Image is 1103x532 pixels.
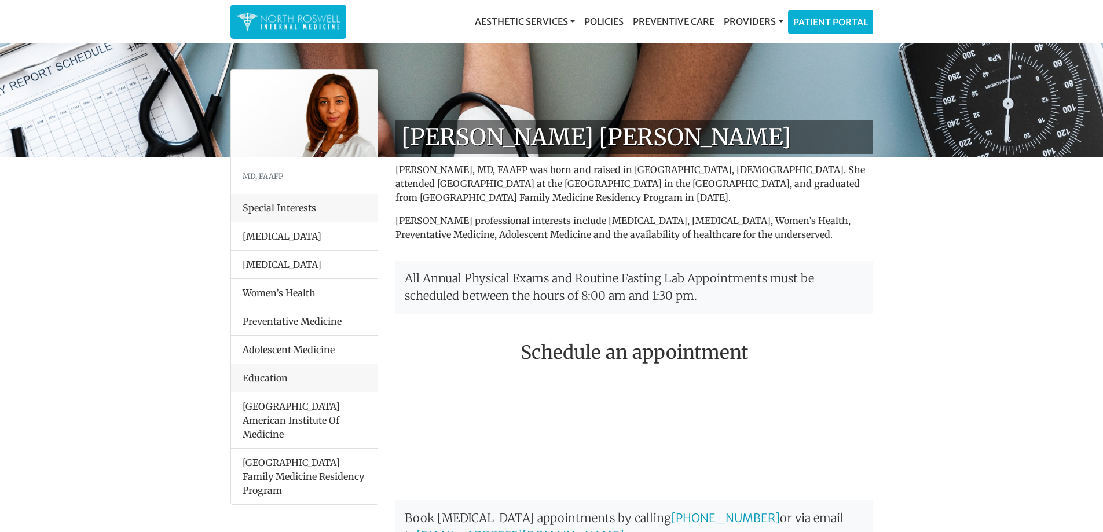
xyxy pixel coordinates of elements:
[789,10,873,34] a: Patient Portal
[395,261,873,314] p: All Annual Physical Exams and Routine Fasting Lab Appointments must be scheduled between the hour...
[231,448,378,504] li: [GEOGRAPHIC_DATA] Family Medicine Residency Program
[231,222,378,251] li: [MEDICAL_DATA]
[231,307,378,336] li: Preventative Medicine
[231,250,378,279] li: [MEDICAL_DATA]
[395,120,873,154] h1: [PERSON_NAME] [PERSON_NAME]
[236,10,340,33] img: North Roswell Internal Medicine
[231,364,378,392] div: Education
[231,335,378,364] li: Adolescent Medicine
[628,10,719,33] a: Preventive Care
[719,10,787,33] a: Providers
[231,194,378,222] div: Special Interests
[580,10,628,33] a: Policies
[231,278,378,307] li: Women’s Health
[671,511,780,525] a: [PHONE_NUMBER]
[231,70,378,157] img: Dr. Farah Mubarak Ali MD, FAAFP
[231,392,378,449] li: [GEOGRAPHIC_DATA] American Institute Of Medicine
[395,214,873,241] p: [PERSON_NAME] professional interests include [MEDICAL_DATA], [MEDICAL_DATA], Women’s Health, Prev...
[395,163,873,204] p: [PERSON_NAME], MD, FAAFP was born and raised in [GEOGRAPHIC_DATA], [DEMOGRAPHIC_DATA]. She attend...
[243,171,283,181] small: MD, FAAFP
[395,342,873,364] h2: Schedule an appointment
[470,10,580,33] a: Aesthetic Services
